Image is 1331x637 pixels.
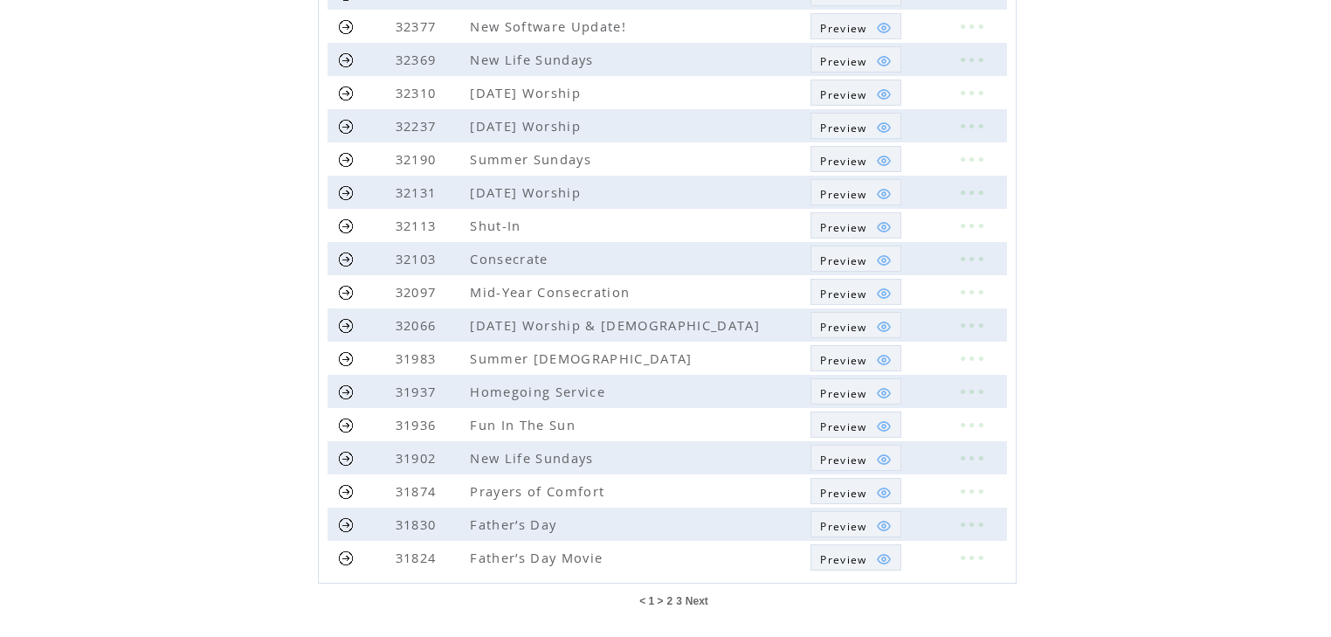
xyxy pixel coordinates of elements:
span: Show MMS preview [820,453,866,467]
a: Preview [810,46,900,73]
a: Preview [810,478,900,504]
span: 32369 [396,51,441,68]
a: Preview [810,279,900,305]
img: eye.png [876,485,892,501]
img: eye.png [876,352,892,368]
img: eye.png [876,20,892,36]
span: Show MMS preview [820,353,866,368]
span: Homegoing Service [470,383,610,400]
span: 31936 [396,416,441,433]
span: Show MMS preview [820,519,866,534]
span: 31874 [396,482,441,500]
a: Preview [810,80,900,106]
a: Preview [810,246,900,272]
a: Next [686,595,708,607]
span: 32310 [396,84,441,101]
a: Preview [810,544,900,571]
img: eye.png [876,452,892,467]
img: eye.png [876,518,892,534]
span: [DATE] Worship [470,183,585,201]
span: Fun In The Sun [470,416,580,433]
img: eye.png [876,286,892,301]
a: Preview [810,212,900,239]
a: Preview [810,511,900,537]
a: 2 [666,595,672,607]
span: Prayers of Comfort [470,482,609,500]
span: Show MMS preview [820,419,866,434]
img: eye.png [876,87,892,102]
span: New Life Sundays [470,51,597,68]
img: eye.png [876,419,892,434]
span: [DATE] Worship & [DEMOGRAPHIC_DATA] [470,316,764,334]
a: Preview [810,113,900,139]
span: 31937 [396,383,441,400]
span: Mid-Year Consecration [470,283,634,301]
img: eye.png [876,253,892,268]
a: 3 [676,595,682,607]
span: Show MMS preview [820,87,866,102]
a: Preview [810,179,900,205]
span: Show MMS preview [820,320,866,335]
a: Preview [810,412,900,438]
span: Show MMS preview [820,486,866,501]
span: 31902 [396,449,441,467]
span: New Software Update! [470,17,631,35]
span: Show MMS preview [820,187,866,202]
span: 32103 [396,250,441,267]
span: Show MMS preview [820,253,866,268]
span: Summer Sundays [470,150,596,168]
a: Preview [810,445,900,471]
span: Show MMS preview [820,287,866,301]
span: < 1 > [639,595,663,607]
span: Summer [DEMOGRAPHIC_DATA] [470,350,696,367]
span: New Life Sundays [470,449,597,467]
span: Shut-In [470,217,525,234]
span: Show MMS preview [820,386,866,401]
span: Show MMS preview [820,54,866,69]
img: eye.png [876,186,892,202]
span: 32190 [396,150,441,168]
span: Show MMS preview [820,220,866,235]
span: Show MMS preview [820,552,866,567]
a: Preview [810,345,900,371]
span: 32131 [396,183,441,201]
span: [DATE] Worship [470,117,585,135]
img: eye.png [876,319,892,335]
a: Preview [810,378,900,405]
span: Consecrate [470,250,552,267]
span: 32237 [396,117,441,135]
span: Father’s Day [470,516,561,533]
span: 32066 [396,316,441,334]
span: 32377 [396,17,441,35]
img: eye.png [876,551,892,567]
a: Preview [810,312,900,338]
span: [DATE] Worship [470,84,585,101]
a: Preview [810,13,900,39]
span: Show MMS preview [820,21,866,36]
img: eye.png [876,53,892,69]
img: eye.png [876,219,892,235]
span: 31830 [396,516,441,533]
a: Preview [810,146,900,172]
img: eye.png [876,385,892,401]
span: 32097 [396,283,441,301]
span: 31824 [396,549,441,566]
img: eye.png [876,120,892,135]
img: eye.png [876,153,892,169]
span: Father’s Day Movie [470,549,607,566]
span: Show MMS preview [820,121,866,135]
span: 31983 [396,350,441,367]
span: 32113 [396,217,441,234]
span: Show MMS preview [820,154,866,169]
